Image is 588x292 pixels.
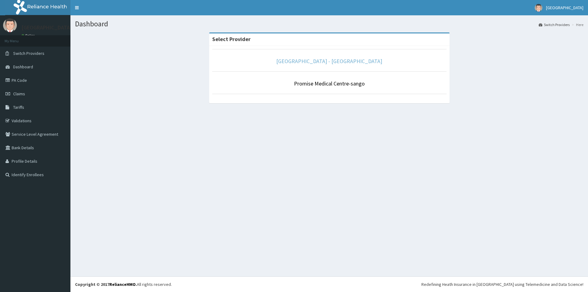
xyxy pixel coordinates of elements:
[13,51,44,56] span: Switch Providers
[539,22,570,27] a: Switch Providers
[294,80,365,87] a: Promise Medical Centre-sango
[13,104,24,110] span: Tariffs
[276,58,382,65] a: [GEOGRAPHIC_DATA] - [GEOGRAPHIC_DATA]
[70,276,588,292] footer: All rights reserved.
[212,36,251,43] strong: Select Provider
[3,18,17,32] img: User Image
[21,33,36,38] a: Online
[421,281,583,287] div: Redefining Heath Insurance in [GEOGRAPHIC_DATA] using Telemedicine and Data Science!
[13,91,25,97] span: Claims
[570,22,583,27] li: Here
[13,64,33,70] span: Dashboard
[535,4,542,12] img: User Image
[75,20,583,28] h1: Dashboard
[109,282,136,287] a: RelianceHMO
[75,282,137,287] strong: Copyright © 2017 .
[21,25,72,30] p: [GEOGRAPHIC_DATA]
[546,5,583,10] span: [GEOGRAPHIC_DATA]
